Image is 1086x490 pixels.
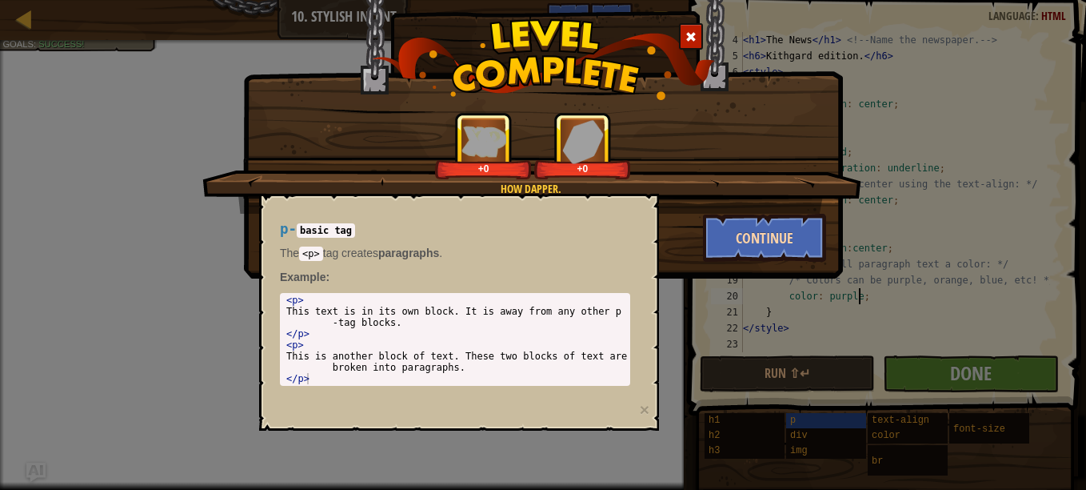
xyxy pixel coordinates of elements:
[278,181,783,197] div: How dapper.
[461,126,506,157] img: reward_icon_xp.png
[280,222,630,237] h4: -
[280,271,329,283] strong: :
[438,163,529,175] div: +0
[280,271,326,283] span: Example
[562,119,604,163] img: reward_icon_gems.png
[640,401,649,418] button: ×
[297,223,355,238] code: basic tag
[280,221,289,237] span: p
[378,247,439,259] strong: paragraphs
[537,163,628,175] div: +0
[703,214,827,262] button: Continue
[299,247,323,261] code: <p>
[280,245,630,261] p: The tag creates .
[372,19,715,100] img: level_complete.png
